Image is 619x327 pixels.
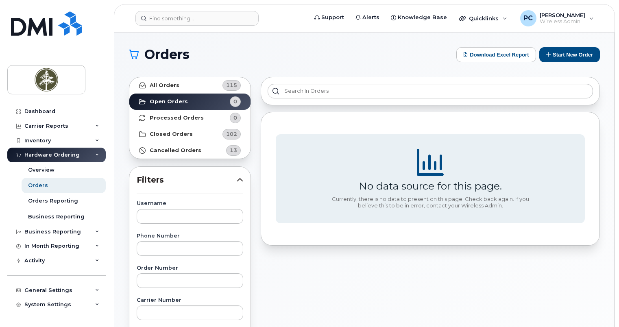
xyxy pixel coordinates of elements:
div: No data source for this page. [359,180,502,192]
label: Carrier Number [137,298,243,303]
strong: Open Orders [150,98,188,105]
strong: All Orders [150,82,179,89]
button: Start New Order [539,47,600,62]
label: Phone Number [137,233,243,239]
label: Order Number [137,266,243,271]
span: 13 [230,146,237,154]
span: 115 [226,81,237,89]
span: Orders [144,48,190,61]
input: Search in orders [268,84,593,98]
a: Closed Orders102 [129,126,251,142]
button: Download Excel Report [456,47,536,62]
a: Processed Orders0 [129,110,251,126]
span: 0 [233,114,237,122]
div: Currently, there is no data to present on this page. Check back again. If you believe this to be ... [329,196,532,209]
a: All Orders115 [129,77,251,94]
span: 0 [233,98,237,105]
a: Open Orders0 [129,94,251,110]
a: Cancelled Orders13 [129,142,251,159]
strong: Cancelled Orders [150,147,201,154]
strong: Closed Orders [150,131,193,137]
strong: Processed Orders [150,115,204,121]
span: Filters [137,174,237,186]
label: Username [137,201,243,206]
span: 102 [226,130,237,138]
